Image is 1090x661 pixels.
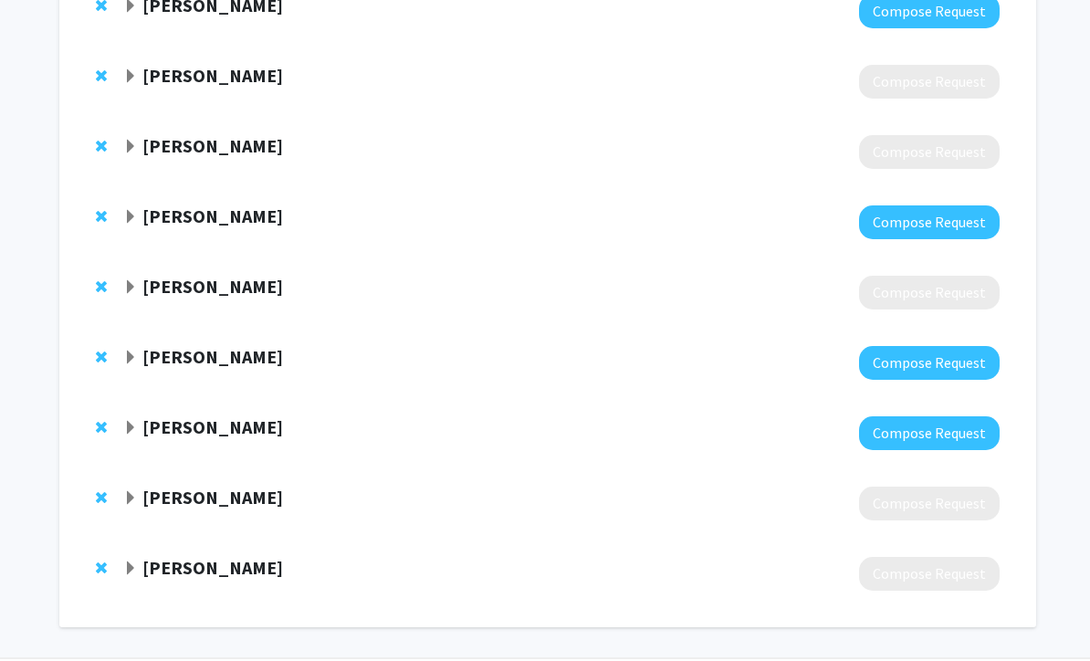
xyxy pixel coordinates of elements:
iframe: Chat [14,579,78,647]
span: Remove Xiaobu Ye from bookmarks [96,140,107,154]
strong: [PERSON_NAME] [142,205,283,228]
span: Remove Hemalkumar Mehta from bookmarks [96,69,107,84]
span: Expand Rana Rais Bookmark [123,281,138,296]
span: Expand Hemalkumar Mehta Bookmark [123,70,138,85]
span: Remove Mike Betenbaugh from bookmarks [96,491,107,506]
button: Compose Request to Jean Kim [859,417,1000,451]
button: Compose Request to Thomas Lectka [859,206,1000,240]
span: Remove Sixuan Li from bookmarks [96,351,107,365]
span: Expand Thomas Lectka Bookmark [123,211,138,226]
span: Expand Jean Kim Bookmark [123,422,138,436]
button: Compose Request to Xiaobu Ye [859,136,1000,170]
button: Compose Request to Jakub Tomala [859,558,1000,592]
button: Compose Request to Rana Rais [859,277,1000,310]
span: Remove Jean Kim from bookmarks [96,421,107,435]
strong: [PERSON_NAME] [142,346,283,369]
strong: [PERSON_NAME] [142,65,283,88]
span: Expand Xiaobu Ye Bookmark [123,141,138,155]
strong: [PERSON_NAME] [142,416,283,439]
button: Compose Request to Hemalkumar Mehta [859,66,1000,100]
button: Compose Request to Sixuan Li [859,347,1000,381]
button: Compose Request to Mike Betenbaugh [859,488,1000,521]
span: Remove Jakub Tomala from bookmarks [96,561,107,576]
strong: [PERSON_NAME] [142,487,283,509]
strong: [PERSON_NAME] [142,557,283,580]
span: Expand Jakub Tomala Bookmark [123,562,138,577]
span: Remove Thomas Lectka from bookmarks [96,210,107,225]
span: Expand Sixuan Li Bookmark [123,351,138,366]
span: Expand Mike Betenbaugh Bookmark [123,492,138,507]
strong: [PERSON_NAME] [142,276,283,299]
strong: [PERSON_NAME] [142,135,283,158]
span: Remove Rana Rais from bookmarks [96,280,107,295]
